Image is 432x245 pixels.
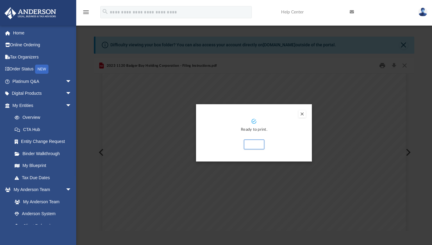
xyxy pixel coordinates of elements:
[4,184,78,196] a: My Anderson Teamarrow_drop_down
[202,126,306,133] p: Ready to print.
[66,87,78,100] span: arrow_drop_down
[66,99,78,112] span: arrow_drop_down
[82,12,90,16] a: menu
[82,9,90,16] i: menu
[4,75,81,87] a: Platinum Q&Aarrow_drop_down
[66,75,78,88] span: arrow_drop_down
[4,99,81,112] a: My Entitiesarrow_drop_down
[9,123,81,136] a: CTA Hub
[244,140,264,149] button: Print
[66,184,78,196] span: arrow_drop_down
[9,147,81,160] a: Binder Walkthrough
[3,7,58,19] img: Anderson Advisors Platinum Portal
[102,8,109,15] i: search
[9,160,78,172] a: My Blueprint
[9,196,75,208] a: My Anderson Team
[4,51,81,63] a: Tax Organizers
[4,87,81,100] a: Digital Productsarrow_drop_down
[4,27,81,39] a: Home
[4,63,81,76] a: Order StatusNEW
[9,208,78,220] a: Anderson System
[4,39,81,51] a: Online Ordering
[9,136,81,148] a: Entity Change Request
[418,8,427,16] img: User Pic
[9,112,81,124] a: Overview
[94,58,414,231] div: Preview
[9,220,78,232] a: Client Referrals
[9,172,81,184] a: Tax Due Dates
[35,65,48,74] div: NEW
